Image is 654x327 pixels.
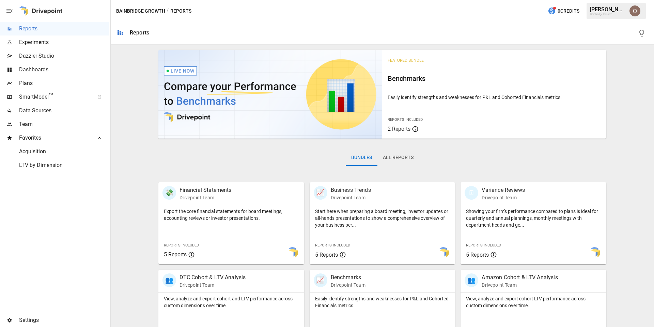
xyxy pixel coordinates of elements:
span: Reports Included [315,243,350,247]
p: Drivepoint Team [180,282,246,288]
img: video thumbnail [158,50,383,139]
span: 5 Reports [466,252,489,258]
span: Experiments [19,38,109,46]
p: DTC Cohort & LTV Analysis [180,273,246,282]
span: Reports Included [466,243,501,247]
span: Reports [19,25,109,33]
p: Drivepoint Team [331,194,371,201]
div: Bainbridge Growth [590,13,625,16]
p: Financial Statements [180,186,232,194]
span: 5 Reports [164,251,187,258]
button: Bainbridge Growth [116,7,165,15]
div: 👥 [162,273,176,287]
button: Bundles [346,150,377,166]
span: Dazzler Studio [19,52,109,60]
span: Reports Included [164,243,199,247]
p: Start here when preparing a board meeting, investor updates or all-hands presentations to show a ... [315,208,450,228]
span: Reports Included [388,117,423,122]
button: 0Credits [545,5,582,17]
div: 👥 [465,273,478,287]
p: Showing your firm's performance compared to plans is ideal for quarterly and annual plannings, mo... [466,208,601,228]
span: Favorites [19,134,90,142]
p: Amazon Cohort & LTV Analysis [482,273,558,282]
p: View, analyze and export cohort LTV performance across custom dimensions over time. [466,295,601,309]
span: 2 Reports [388,126,410,132]
div: 🗓 [465,186,478,200]
button: All Reports [377,150,419,166]
span: ™ [49,92,53,100]
span: 0 Credits [558,7,579,15]
p: View, analyze and export cohort and LTV performance across custom dimensions over time. [164,295,299,309]
p: Benchmarks [331,273,365,282]
span: Acquisition [19,147,109,156]
span: Dashboards [19,66,109,74]
span: LTV by Dimension [19,161,109,169]
p: Export the core financial statements for board meetings, accounting reviews or investor presentat... [164,208,299,222]
img: smart model [438,247,449,258]
span: Plans [19,79,109,87]
span: Settings [19,316,109,324]
p: Drivepoint Team [482,194,525,201]
p: Drivepoint Team [331,282,365,288]
p: Variance Reviews [482,186,525,194]
span: Featured Bundle [388,58,424,63]
div: 💸 [162,186,176,200]
div: 📈 [314,273,327,287]
img: smart model [287,247,298,258]
p: Easily identify strengths and weaknesses for P&L and Cohorted Financials metrics. [388,94,601,101]
img: smart model [589,247,600,258]
p: Business Trends [331,186,371,194]
h6: Benchmarks [388,73,601,84]
div: / [167,7,169,15]
img: Oleksii Flok [629,5,640,16]
p: Easily identify strengths and weaknesses for P&L and Cohorted Financials metrics. [315,295,450,309]
span: Team [19,120,109,128]
span: SmartModel [19,93,90,101]
div: [PERSON_NAME] [590,6,625,13]
button: Oleksii Flok [625,1,644,20]
p: Drivepoint Team [180,194,232,201]
span: Data Sources [19,106,109,115]
span: 5 Reports [315,252,338,258]
div: Reports [130,29,149,36]
div: 📈 [314,186,327,200]
p: Drivepoint Team [482,282,558,288]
